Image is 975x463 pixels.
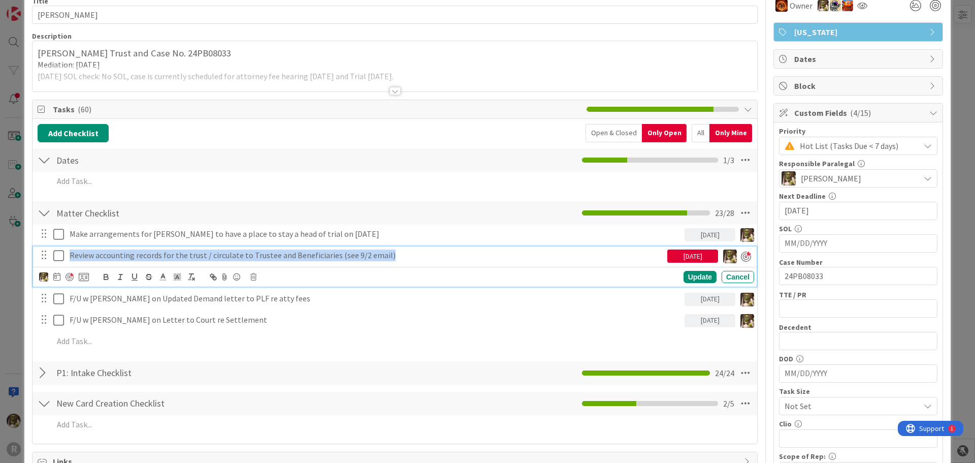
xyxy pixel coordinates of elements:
[70,250,663,261] p: Review accounting records for the trust / circulate to Trustee and Beneficiaries (see 9/2 email)
[32,6,758,24] input: type card name here...
[70,314,680,326] p: F/U w [PERSON_NAME] on Letter to Court re Settlement
[53,151,281,169] input: Add Checklist...
[779,193,937,200] div: Next Deadline
[779,160,937,167] div: Responsible Paralegal
[779,323,811,332] label: Decedent
[667,250,718,263] div: [DATE]
[53,103,581,115] span: Tasks
[722,271,754,283] div: Cancel
[779,453,937,460] div: Scope of Rep:
[642,124,687,142] div: Only Open
[779,225,937,232] div: SOL
[70,228,680,240] p: Make arrangements for [PERSON_NAME] to have a place to stay a head of trial on [DATE]
[794,107,924,119] span: Custom Fields
[794,26,924,38] span: [US_STATE]
[78,104,91,114] span: ( 60 )
[70,293,680,304] p: F/U w [PERSON_NAME] on Updated Demand letter to PLF re atty fees
[39,272,48,282] img: DG
[740,293,754,306] img: DG
[785,235,932,252] input: MM/DD/YYYY
[801,172,861,184] span: [PERSON_NAME]
[785,202,932,220] input: MM/DD/YYYY
[38,48,752,59] h3: [PERSON_NAME] Trust and Case No. 24PB08033
[692,124,709,142] div: All
[779,420,937,427] div: Clio
[685,293,735,306] div: [DATE]
[779,258,823,267] label: Case Number
[53,364,281,382] input: Add Checklist...
[21,2,46,14] span: Support
[715,367,734,379] span: 24 / 24
[785,365,932,382] input: MM/DD/YYYY
[779,355,937,362] div: DOD
[53,394,281,413] input: Add Checklist...
[740,228,754,242] img: DG
[779,290,806,299] label: TTE / PR
[779,388,937,395] div: Task Size
[32,32,72,41] span: Description
[782,171,796,186] img: DG
[684,271,717,283] div: Update
[685,228,735,241] div: [DATE]
[586,124,642,142] div: Open & Closed
[723,154,734,166] span: 1 / 3
[794,53,924,65] span: Dates
[794,80,924,92] span: Block
[800,139,915,153] span: Hot List (Tasks Due < 7 days)
[850,108,871,118] span: ( 4/15 )
[709,124,752,142] div: Only Mine
[53,204,281,222] input: Add Checklist...
[785,399,915,413] span: Not Set
[723,250,737,263] img: DG
[779,128,937,135] div: Priority
[723,397,734,410] span: 2 / 5
[740,314,754,328] img: DG
[38,124,109,142] button: Add Checklist
[715,207,734,219] span: 23 / 28
[38,59,752,71] p: Mediation: [DATE]
[53,4,55,12] div: 1
[685,314,735,327] div: [DATE]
